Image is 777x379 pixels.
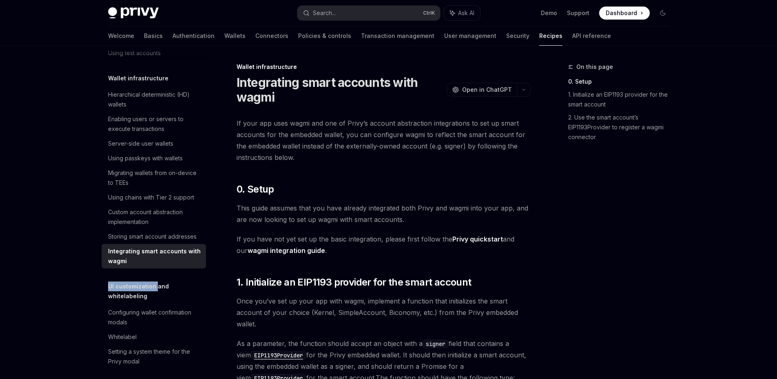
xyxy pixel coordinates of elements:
a: Server-side user wallets [102,136,206,151]
a: Recipes [539,26,562,46]
div: Enabling users or servers to execute transactions [108,114,201,134]
span: Once you’ve set up your app with wagmi, implement a function that initializes the smart account o... [237,295,531,330]
a: Dashboard [599,7,650,20]
span: If your app uses wagmi and one of Privy’s account abstraction integrations to set up smart accoun... [237,117,531,163]
a: Support [567,9,589,17]
div: Migrating wallets from on-device to TEEs [108,168,201,188]
span: Ask AI [458,9,474,17]
div: Configuring wallet confirmation modals [108,308,201,327]
a: Transaction management [361,26,434,46]
div: Server-side user wallets [108,139,173,148]
a: Connectors [255,26,288,46]
span: On this page [576,62,613,72]
div: Using passkeys with wallets [108,153,183,163]
a: Policies & controls [298,26,351,46]
span: This guide assumes that you have already integrated both Privy and wagmi into your app, and are n... [237,202,531,225]
a: API reference [572,26,611,46]
h5: Wallet infrastructure [108,73,168,83]
a: Custom account abstraction implementation [102,205,206,229]
a: User management [444,26,496,46]
h5: UI customization and whitelabeling [108,281,206,301]
a: Migrating wallets from on-device to TEEs [102,166,206,190]
a: wagmi integration guide [248,246,325,255]
code: EIP1193Provider [251,351,306,360]
span: Dashboard [606,9,637,17]
a: Using passkeys with wallets [102,151,206,166]
a: Welcome [108,26,134,46]
div: Custom account abstraction implementation [108,207,201,227]
a: Whitelabel [102,330,206,344]
a: Using chains with Tier 2 support [102,190,206,205]
a: Setting a system theme for the Privy modal [102,344,206,369]
a: 0. Setup [568,75,676,88]
button: Search...CtrlK [297,6,440,20]
div: Storing smart account addresses [108,232,197,242]
span: 0. Setup [237,183,274,196]
a: Configuring wallet confirmation modals [102,305,206,330]
span: Open in ChatGPT [462,86,512,94]
h1: Integrating smart accounts with wagmi [237,75,444,104]
div: Whitelabel [108,332,137,342]
a: Security [506,26,529,46]
a: Basics [144,26,163,46]
img: dark logo [108,7,159,19]
a: Hierarchical deterministic (HD) wallets [102,87,206,112]
div: Setting a system theme for the Privy modal [108,347,201,366]
code: signer [423,339,449,348]
a: Enabling users or servers to execute transactions [102,112,206,136]
a: Wallets [224,26,246,46]
button: Open in ChatGPT [447,83,517,97]
span: If you have not yet set up the basic integration, please first follow the and our . [237,233,531,256]
a: Integrating smart accounts with wagmi [102,244,206,268]
a: 2. Use the smart account’s EIP1193Provider to register a wagmi connector [568,111,676,144]
div: Integrating smart accounts with wagmi [108,246,201,266]
a: EIP1193Provider [251,351,306,359]
button: Ask AI [444,6,480,20]
a: 1. Initialize an EIP1193 provider for the smart account [568,88,676,111]
a: Authentication [173,26,215,46]
div: Hierarchical deterministic (HD) wallets [108,90,201,109]
div: Search... [313,8,336,18]
a: Demo [541,9,557,17]
span: 1. Initialize an EIP1193 provider for the smart account [237,276,472,289]
button: Toggle dark mode [656,7,669,20]
div: Wallet infrastructure [237,63,531,71]
div: Using chains with Tier 2 support [108,193,194,202]
span: Ctrl K [423,10,435,16]
a: Storing smart account addresses [102,229,206,244]
a: Privy quickstart [452,235,503,244]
